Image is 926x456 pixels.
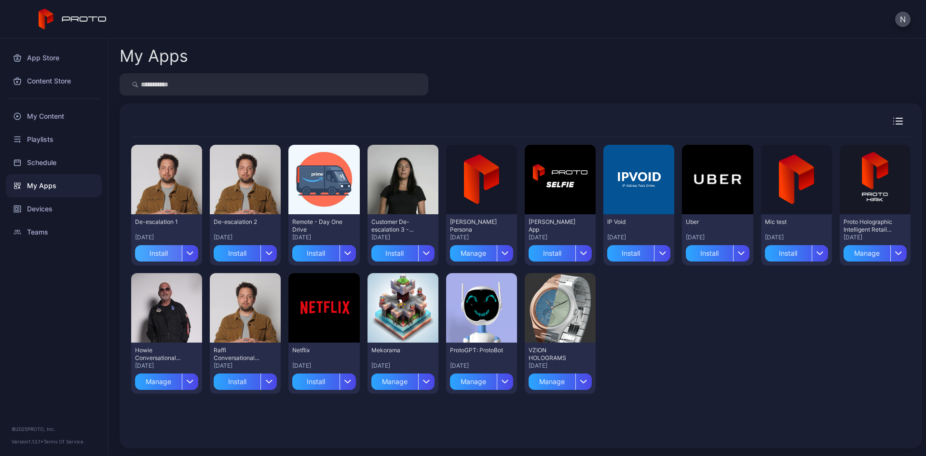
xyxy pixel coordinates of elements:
div: Howie Conversational Persona - (Proto Internal) [135,346,188,362]
div: [DATE] [529,234,592,241]
div: Install [214,245,260,262]
div: [DATE] [686,234,749,241]
button: Install [214,370,277,390]
a: Terms Of Service [43,439,83,444]
button: Install [371,241,435,262]
div: [DATE] [371,234,435,241]
a: Content Store [6,69,102,93]
div: David Selfie App [529,218,582,234]
button: Install [765,241,828,262]
div: [DATE] [292,362,355,370]
div: IP Void [607,218,660,226]
button: Install [214,241,277,262]
div: My Apps [120,48,188,64]
button: Manage [844,241,907,262]
div: Install [529,245,575,262]
div: Install [292,245,339,262]
div: [DATE] [607,234,670,241]
div: Netflix [292,346,345,354]
div: Uber [686,218,739,226]
div: [DATE] [135,362,198,370]
div: Joanne Rzeppa Persona [450,218,503,234]
div: ProtoGPT: ProtoBot [450,346,503,354]
div: Install [686,245,733,262]
div: Manage [844,245,890,262]
div: [DATE] [450,362,513,370]
div: Customer De-escalation 3 - (Amazon Last Mile) [371,218,424,234]
button: N [895,12,911,27]
div: Mekorama [371,346,424,354]
div: [DATE] [214,234,277,241]
div: Install [371,245,418,262]
button: Install [607,241,670,262]
div: Manage [450,373,497,390]
div: Raffi Conversational Persona - (Proto Internal) [214,346,267,362]
a: My Apps [6,174,102,197]
a: Teams [6,221,102,244]
a: App Store [6,46,102,69]
div: Remote - Day One Drive [292,218,345,234]
div: Mic test [765,218,818,226]
button: Install [292,370,355,390]
div: [DATE] [765,234,828,241]
div: Proto Holographic Intelligent Retail Kiosk (HIRK) [844,218,897,234]
div: De-escalation 1 [135,218,188,226]
button: Manage [450,241,513,262]
button: Manage [529,370,592,390]
div: De-escalation 2 [214,218,267,226]
div: Manage [529,373,575,390]
button: Install [135,241,198,262]
a: Playlists [6,128,102,151]
button: Install [529,241,592,262]
div: [DATE] [450,234,513,241]
div: [DATE] [844,234,907,241]
div: [DATE] [135,234,198,241]
div: [DATE] [371,362,435,370]
div: Manage [450,245,497,262]
div: Manage [135,373,182,390]
a: Schedule [6,151,102,174]
div: Install [765,245,812,262]
div: Install [214,373,260,390]
button: Install [292,241,355,262]
div: VZION HOLOGRAMS [529,346,582,362]
a: My Content [6,105,102,128]
button: Manage [450,370,513,390]
div: [DATE] [529,362,592,370]
div: © 2025 PROTO, Inc. [12,425,96,433]
div: [DATE] [214,362,277,370]
button: Install [686,241,749,262]
div: Manage [371,373,418,390]
button: Manage [135,370,198,390]
div: Install [607,245,654,262]
div: Install [135,245,182,262]
div: Install [292,373,339,390]
div: [DATE] [292,234,355,241]
a: Devices [6,197,102,221]
button: Manage [371,370,435,390]
span: Version 1.13.1 • [12,439,43,444]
